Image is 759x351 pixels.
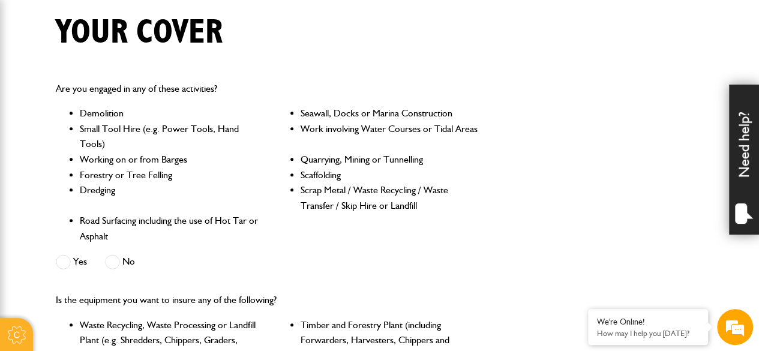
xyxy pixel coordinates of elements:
[56,254,87,269] label: Yes
[729,85,759,235] div: Need help?
[80,167,261,183] li: Forestry or Tree Felling
[597,329,699,338] p: How may I help you today?
[80,106,261,121] li: Demolition
[56,292,482,308] p: Is the equipment you want to insure any of the following?
[597,317,699,327] div: We're Online!
[56,81,482,97] p: Are you engaged in any of these activities?
[301,106,482,121] li: Seawall, Docks or Marina Construction
[301,152,482,167] li: Quarrying, Mining or Tunnelling
[301,167,482,183] li: Scaffolding
[80,121,261,152] li: Small Tool Hire (e.g. Power Tools, Hand Tools)
[80,213,261,244] li: Road Surfacing including the use of Hot Tar or Asphalt
[56,13,223,53] h1: Your cover
[301,121,482,152] li: Work involving Water Courses or Tidal Areas
[105,254,135,269] label: No
[80,152,261,167] li: Working on or from Barges
[301,182,482,213] li: Scrap Metal / Waste Recycling / Waste Transfer / Skip Hire or Landfill
[80,182,261,213] li: Dredging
